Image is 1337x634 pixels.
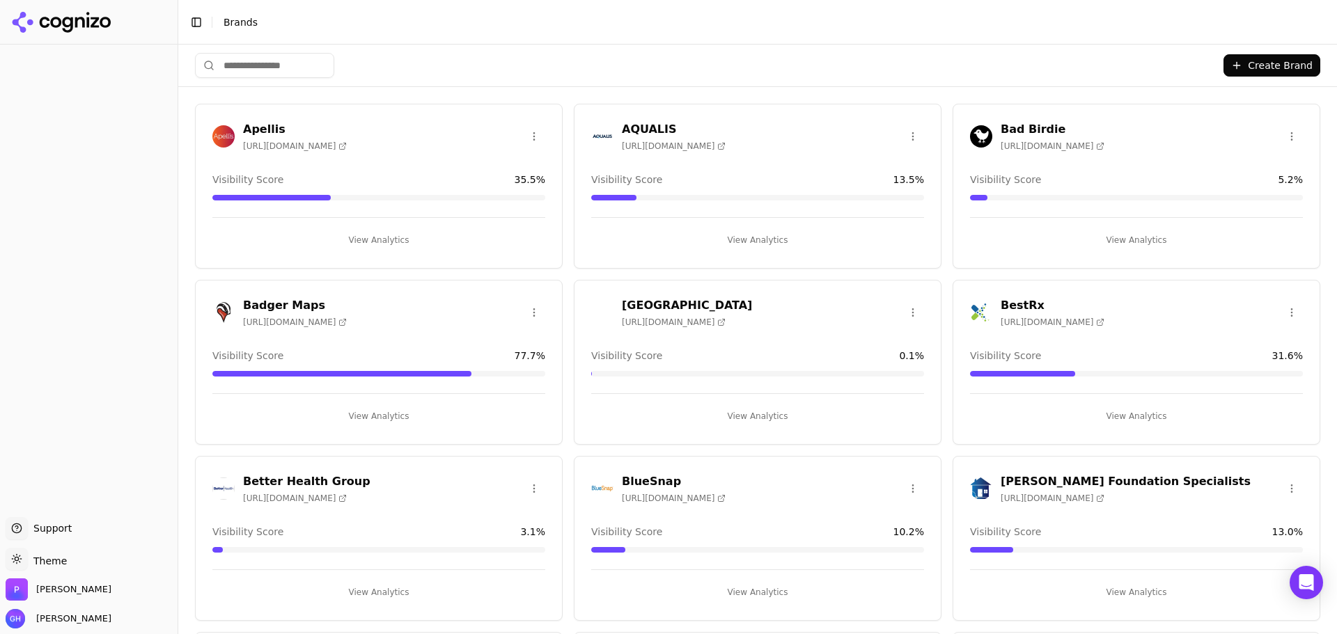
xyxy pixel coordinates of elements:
[591,173,662,187] span: Visibility Score
[970,229,1303,251] button: View Analytics
[6,609,111,628] button: Open user button
[591,581,924,603] button: View Analytics
[212,301,235,324] img: Badger Maps
[520,525,545,539] span: 3.1 %
[970,581,1303,603] button: View Analytics
[212,581,545,603] button: View Analytics
[212,229,545,251] button: View Analytics
[1290,566,1323,599] div: Open Intercom Messenger
[970,301,992,324] img: BestRx
[591,125,613,148] img: AQUALIS
[591,229,924,251] button: View Analytics
[1272,349,1303,363] span: 31.6 %
[212,173,283,187] span: Visibility Score
[622,493,726,504] span: [URL][DOMAIN_NAME]
[224,17,258,28] span: Brands
[1272,525,1303,539] span: 13.0 %
[622,473,726,490] h3: BlueSnap
[515,349,545,363] span: 77.7 %
[893,525,924,539] span: 10.2 %
[243,473,370,490] h3: Better Health Group
[243,121,347,138] h3: Apellis
[243,297,347,314] h3: Badger Maps
[28,521,72,535] span: Support
[622,297,752,314] h3: [GEOGRAPHIC_DATA]
[243,493,347,504] span: [URL][DOMAIN_NAME]
[893,173,924,187] span: 13.5 %
[1001,121,1104,138] h3: Bad Birdie
[591,477,613,500] img: BlueSnap
[6,609,25,628] img: Grace Hallen
[243,317,347,328] span: [URL][DOMAIN_NAME]
[591,405,924,427] button: View Analytics
[622,317,726,328] span: [URL][DOMAIN_NAME]
[970,125,992,148] img: Bad Birdie
[1223,54,1320,77] button: Create Brand
[970,349,1041,363] span: Visibility Score
[1001,493,1104,504] span: [URL][DOMAIN_NAME]
[224,15,1298,29] nav: breadcrumb
[970,173,1041,187] span: Visibility Score
[515,173,545,187] span: 35.5 %
[1001,141,1104,152] span: [URL][DOMAIN_NAME]
[6,578,111,601] button: Open organization switcher
[1001,317,1104,328] span: [URL][DOMAIN_NAME]
[899,349,924,363] span: 0.1 %
[591,349,662,363] span: Visibility Score
[212,525,283,539] span: Visibility Score
[31,612,111,625] span: [PERSON_NAME]
[591,301,613,324] img: Berkshire
[970,477,992,500] img: Cantey Foundation Specialists
[6,578,28,601] img: Perrill
[212,125,235,148] img: Apellis
[212,405,545,427] button: View Analytics
[1278,173,1303,187] span: 5.2 %
[591,525,662,539] span: Visibility Score
[28,555,67,566] span: Theme
[1001,297,1104,314] h3: BestRx
[1001,473,1251,490] h3: [PERSON_NAME] Foundation Specialists
[622,141,726,152] span: [URL][DOMAIN_NAME]
[970,405,1303,427] button: View Analytics
[212,477,235,500] img: Better Health Group
[243,141,347,152] span: [URL][DOMAIN_NAME]
[970,525,1041,539] span: Visibility Score
[212,349,283,363] span: Visibility Score
[622,121,726,138] h3: AQUALIS
[36,583,111,596] span: Perrill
